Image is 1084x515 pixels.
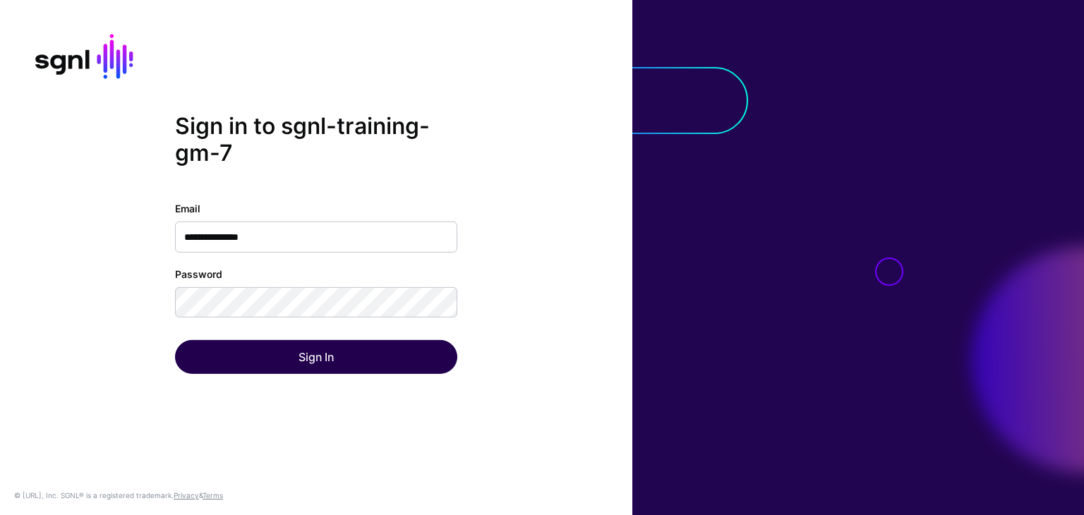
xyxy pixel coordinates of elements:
a: Privacy [174,491,199,499]
button: Sign In [175,340,457,374]
a: Terms [203,491,223,499]
label: Password [175,267,222,281]
h2: Sign in to sgnl-training-gm-7 [175,113,457,167]
div: © [URL], Inc. SGNL® is a registered trademark. & [14,490,223,501]
label: Email [175,201,200,216]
